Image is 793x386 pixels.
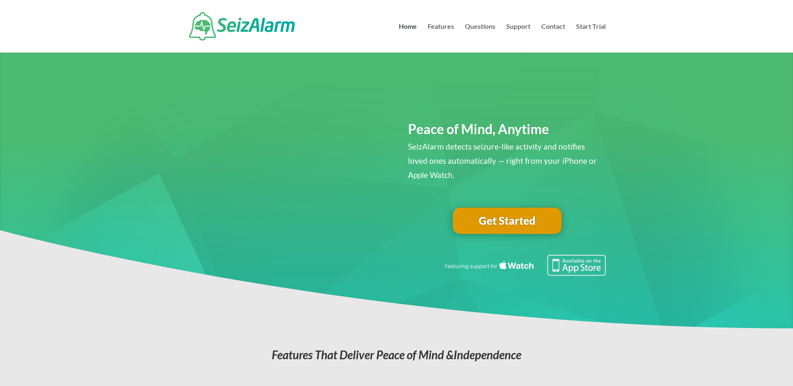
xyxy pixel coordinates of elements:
a: Get Started [453,208,561,234]
a: Home [399,23,417,53]
span: SeizAlarm detects seizure-like activity and notifies loved ones automatically — right from your i... [408,142,597,180]
span: Peace of Mind, Anytime [408,121,549,137]
a: Support [506,23,530,53]
a: Contact [541,23,565,53]
a: Questions [465,23,495,53]
em: Features That Deliver Peace of Mind & [272,348,521,362]
a: Start Trial [576,23,606,53]
span: Independence [454,348,521,362]
img: SeizAlarm [189,12,295,41]
img: Seizure detection available in the Apple App Store. [444,255,606,276]
a: Featuring seizure detection support for the Apple Watch [444,268,606,277]
a: Features [428,23,454,53]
